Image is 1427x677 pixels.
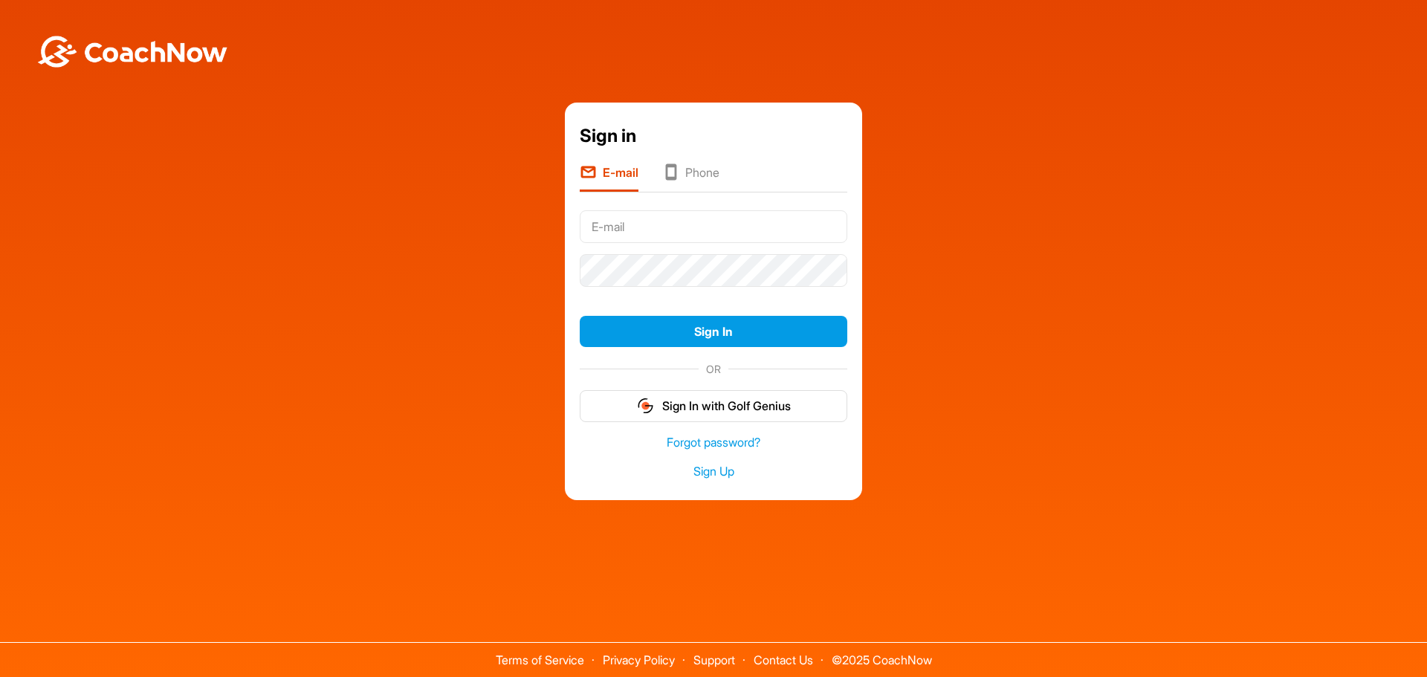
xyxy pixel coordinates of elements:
[496,652,584,667] a: Terms of Service
[36,36,229,68] img: BwLJSsUCoWCh5upNqxVrqldRgqLPVwmV24tXu5FoVAoFEpwwqQ3VIfuoInZCoVCoTD4vwADAC3ZFMkVEQFDAAAAAElFTkSuQmCC
[580,463,847,480] a: Sign Up
[754,652,813,667] a: Contact Us
[636,397,655,415] img: gg_logo
[580,123,847,149] div: Sign in
[580,210,847,243] input: E-mail
[580,316,847,348] button: Sign In
[824,643,939,666] span: © 2025 CoachNow
[580,434,847,451] a: Forgot password?
[662,163,719,192] li: Phone
[603,652,675,667] a: Privacy Policy
[699,361,728,377] span: OR
[580,390,847,422] button: Sign In with Golf Genius
[580,163,638,192] li: E-mail
[693,652,735,667] a: Support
